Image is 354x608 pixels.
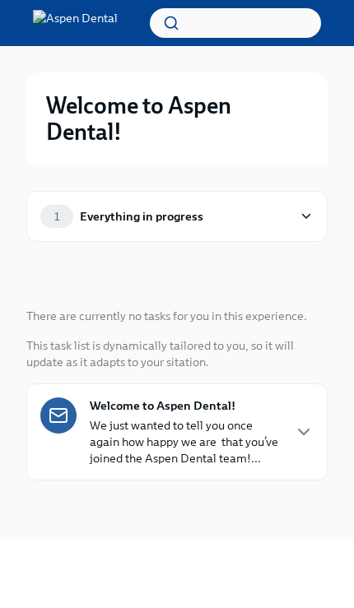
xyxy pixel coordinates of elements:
div: There are currently no tasks for you in this experience. [26,308,307,324]
strong: Welcome to Aspen Dental! [90,397,235,414]
h2: Welcome to Aspen Dental! [46,92,308,145]
p: We just wanted to tell you once again how happy we are that you’ve joined the Aspen Dental team!... [90,417,281,466]
div: In progress [26,275,99,295]
span: 1 [44,211,69,223]
div: Everything in progress [80,207,203,225]
div: This task list is dynamically tailored to you, so it will update as it adapts to your sitation. [26,337,328,370]
img: Aspen Dental [33,10,118,36]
